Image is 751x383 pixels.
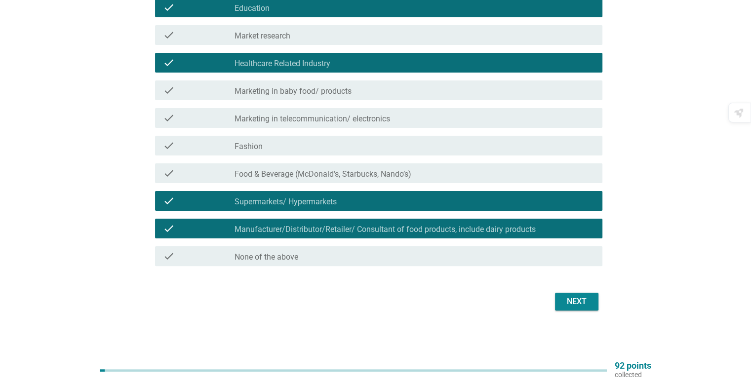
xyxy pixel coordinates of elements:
[235,169,411,179] label: Food & Beverage (McDonald’s, Starbucks, Nando’s)
[235,114,390,124] label: Marketing in telecommunication/ electronics
[163,195,175,207] i: check
[235,197,337,207] label: Supermarkets/ Hypermarkets
[615,361,651,370] p: 92 points
[163,1,175,13] i: check
[555,293,598,310] button: Next
[615,370,651,379] p: collected
[163,57,175,69] i: check
[163,140,175,152] i: check
[235,225,536,234] label: Manufacturer/Distributor/Retailer/ Consultant of food products, include dairy products
[235,252,298,262] label: None of the above
[163,167,175,179] i: check
[163,112,175,124] i: check
[235,59,330,69] label: Healthcare Related Industry
[235,86,352,96] label: Marketing in baby food/ products
[235,31,290,41] label: Market research
[563,296,591,307] div: Next
[235,142,263,152] label: Fashion
[235,3,270,13] label: Education
[163,223,175,234] i: check
[163,29,175,41] i: check
[163,250,175,262] i: check
[163,84,175,96] i: check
